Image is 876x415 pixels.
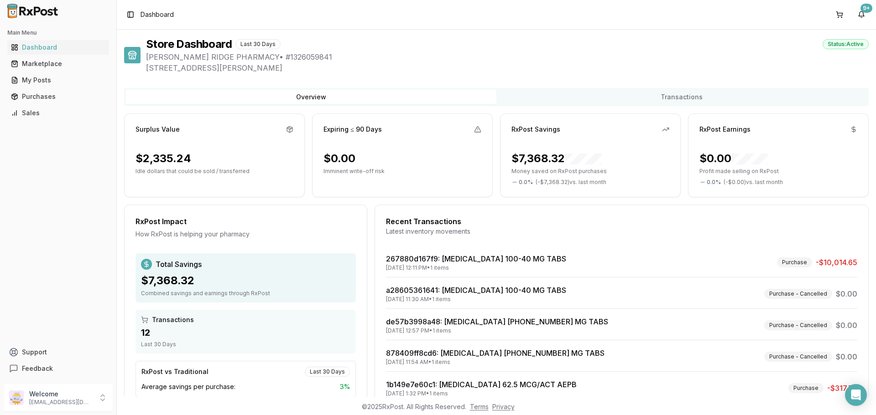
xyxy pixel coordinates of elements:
div: Purchases [11,92,105,101]
div: My Posts [11,76,105,85]
div: Marketplace [11,59,105,68]
h1: Store Dashboard [146,37,232,51]
a: de57b3998a48: [MEDICAL_DATA] [PHONE_NUMBER] MG TABS [386,317,608,326]
div: Combined savings and earnings through RxPost [141,290,350,297]
div: [DATE] 12:11 PM • 1 items [386,264,566,272]
div: Last 30 Days [235,39,281,49]
button: My Posts [4,73,113,87]
span: Feedback [22,364,53,373]
div: 12 [141,326,350,339]
div: [DATE] 11:30 AM • 1 items [386,296,566,303]
a: 267880d167f9: [MEDICAL_DATA] 100-40 MG TABS [386,254,566,263]
div: [DATE] 11:54 AM • 1 items [386,359,605,366]
div: RxPost vs Traditional [141,367,209,376]
div: Sales [11,108,105,118]
button: Overview [126,90,496,104]
span: -$10,014.65 [816,257,857,268]
a: Privacy [492,403,515,410]
div: How RxPost is helping your pharmacy [136,230,356,239]
div: Dashboard [11,43,105,52]
span: 0.0 % [707,179,721,186]
a: Marketplace [7,56,109,72]
div: Surplus Value [136,125,180,134]
span: ( - $7,368.32 ) vs. last month [536,179,606,186]
span: $0.00 [836,351,857,362]
div: $7,368.32 [141,273,350,288]
span: [PERSON_NAME] RIDGE PHARMACY • # 1326059841 [146,51,869,62]
div: Purchase [777,257,812,267]
button: 9+ [854,7,869,22]
div: Purchase - Cancelled [764,352,832,362]
button: Sales [4,106,113,120]
button: Transactions [496,90,867,104]
div: [DATE] 12:57 PM • 1 items [386,327,608,334]
span: $0.00 [836,320,857,331]
div: Last 30 Days [305,367,350,377]
span: [STREET_ADDRESS][PERSON_NAME] [146,62,869,73]
button: Support [4,344,113,360]
span: ( - $0.00 ) vs. last month [724,179,783,186]
a: Purchases [7,88,109,105]
button: Feedback [4,360,113,377]
a: 878409ff8cd6: [MEDICAL_DATA] [PHONE_NUMBER] MG TABS [386,348,605,358]
div: $0.00 [323,151,355,166]
img: RxPost Logo [4,4,62,18]
span: Dashboard [141,10,174,19]
span: 0.0 % [519,179,533,186]
div: Expiring ≤ 90 Days [323,125,382,134]
div: RxPost Impact [136,216,356,227]
span: Total Savings [156,259,202,270]
span: 3 % [340,382,350,391]
button: Purchases [4,89,113,104]
div: Latest inventory movements [386,227,857,236]
a: a28605361641: [MEDICAL_DATA] 100-40 MG TABS [386,286,566,295]
button: Marketplace [4,56,113,71]
span: Transactions [152,315,194,324]
p: Idle dollars that could be sold / transferred [136,168,293,175]
div: $0.00 [699,151,768,166]
div: [DATE] 1:32 PM • 1 items [386,390,577,397]
p: [EMAIL_ADDRESS][DOMAIN_NAME] [29,399,93,406]
img: User avatar [9,390,24,405]
span: $0.00 [836,288,857,299]
p: Welcome [29,389,93,399]
div: RxPost Savings [511,125,560,134]
div: Recent Transactions [386,216,857,227]
div: Last 30 Days [141,341,350,348]
span: -$317.72 [827,383,857,394]
div: $2,335.24 [136,151,191,166]
a: 1b149e7e60c1: [MEDICAL_DATA] 62.5 MCG/ACT AEPB [386,380,577,389]
p: Imminent write-off risk [323,168,481,175]
a: Dashboard [7,39,109,56]
a: Terms [470,403,489,410]
a: My Posts [7,72,109,88]
div: 9+ [860,4,872,13]
p: Money saved on RxPost purchases [511,168,669,175]
button: Dashboard [4,40,113,55]
div: Open Intercom Messenger [845,384,867,406]
div: Status: Active [823,39,869,49]
div: RxPost Earnings [699,125,751,134]
div: Purchase - Cancelled [764,320,832,330]
div: Purchase - Cancelled [764,289,832,299]
nav: breadcrumb [141,10,174,19]
p: Profit made selling on RxPost [699,168,857,175]
div: $7,368.32 [511,151,601,166]
div: Purchase [788,383,824,393]
h2: Main Menu [7,29,109,36]
a: Sales [7,105,109,121]
span: Average savings per purchase: [141,382,235,391]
